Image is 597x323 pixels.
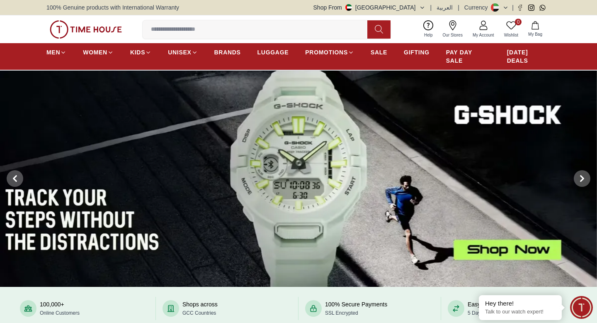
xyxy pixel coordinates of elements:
[507,45,551,68] a: [DATE] DEALS
[515,19,522,25] span: 0
[325,310,358,316] span: SSL Encrypted
[539,5,546,11] a: Whatsapp
[421,32,436,38] span: Help
[168,45,197,60] a: UNISEX
[257,48,289,56] span: LUGGAGE
[40,300,80,317] div: 100,000+
[507,48,551,65] span: [DATE] DEALS
[501,32,522,38] span: Wishlist
[345,4,352,11] img: United Arab Emirates
[438,19,468,40] a: Our Stores
[214,45,241,60] a: BRANDS
[130,48,145,56] span: KIDS
[257,45,289,60] a: LUGGAGE
[40,310,80,316] span: Online Customers
[214,48,241,56] span: BRANDS
[182,310,216,316] span: GCC Countries
[468,310,509,316] span: 5 Days Exchange*
[468,300,509,317] div: Easy Returns
[46,3,179,12] span: 100% Genuine products with International Warranty
[525,31,546,37] span: My Bag
[305,45,354,60] a: PROMOTIONS
[523,20,547,39] button: My Bag
[130,45,151,60] a: KIDS
[528,5,534,11] a: Instagram
[485,308,556,316] p: Talk to our watch expert!
[371,48,387,56] span: SALE
[517,5,523,11] a: Facebook
[485,299,556,308] div: Hey there!
[83,48,107,56] span: WOMEN
[512,3,514,12] span: |
[404,48,430,56] span: GIFTING
[446,45,490,68] a: PAY DAY SALE
[404,45,430,60] a: GIFTING
[46,48,60,56] span: MEN
[313,3,425,12] button: Shop From[GEOGRAPHIC_DATA]
[439,32,466,38] span: Our Stores
[168,48,191,56] span: UNISEX
[50,20,122,39] img: ...
[419,19,438,40] a: Help
[469,32,498,38] span: My Account
[325,300,387,317] div: 100% Secure Payments
[499,19,523,40] a: 0Wishlist
[458,3,459,12] span: |
[371,45,387,60] a: SALE
[83,45,114,60] a: WOMEN
[430,3,432,12] span: |
[570,296,593,319] div: Chat Widget
[305,48,348,56] span: PROMOTIONS
[437,3,453,12] button: العربية
[182,300,218,317] div: Shops across
[46,45,66,60] a: MEN
[464,3,491,12] div: Currency
[446,48,490,65] span: PAY DAY SALE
